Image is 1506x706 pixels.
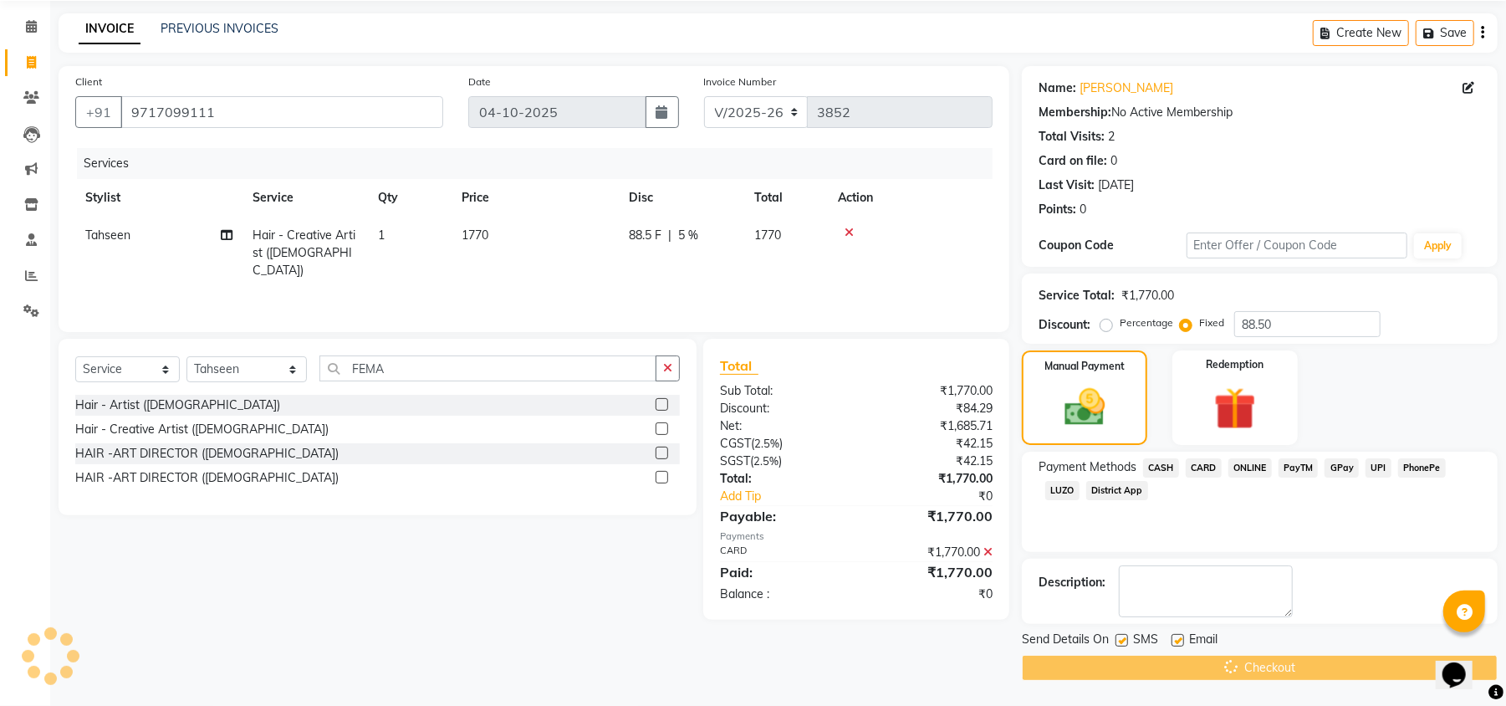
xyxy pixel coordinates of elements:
[707,562,856,582] div: Paid:
[754,437,779,450] span: 2.5%
[75,445,339,463] div: HAIR -ART DIRECTOR ([DEMOGRAPHIC_DATA])
[1325,458,1359,478] span: GPay
[1110,152,1117,170] div: 0
[856,544,1005,561] div: ₹1,770.00
[1045,481,1080,500] span: LUZO
[242,179,368,217] th: Service
[753,454,779,468] span: 2.5%
[1052,384,1118,431] img: _cash.svg
[707,544,856,561] div: CARD
[720,453,750,468] span: SGST
[1436,639,1489,689] iframe: chat widget
[744,179,828,217] th: Total
[1228,458,1272,478] span: ONLINE
[1098,176,1134,194] div: [DATE]
[1189,631,1218,652] span: Email
[678,227,698,244] span: 5 %
[1279,458,1319,478] span: PayTM
[856,417,1005,435] div: ₹1,685.71
[720,357,758,375] span: Total
[1080,79,1173,97] a: [PERSON_NAME]
[1086,481,1148,500] span: District App
[856,400,1005,417] div: ₹84.29
[253,228,355,278] span: Hair - Creative Artist ([DEMOGRAPHIC_DATA])
[1133,631,1158,652] span: SMS
[1039,152,1107,170] div: Card on file:
[707,417,856,435] div: Net:
[707,586,856,603] div: Balance :
[856,586,1005,603] div: ₹0
[468,74,491,90] label: Date
[707,470,856,488] div: Total:
[629,227,661,244] span: 88.5 F
[1313,20,1409,46] button: Create New
[1039,104,1481,121] div: No Active Membership
[75,74,102,90] label: Client
[1039,128,1105,146] div: Total Visits:
[1414,233,1462,258] button: Apply
[754,228,781,243] span: 1770
[1039,316,1090,334] div: Discount:
[856,506,1005,526] div: ₹1,770.00
[881,488,1005,505] div: ₹0
[707,435,856,453] div: ( )
[1186,458,1222,478] span: CARD
[75,469,339,487] div: HAIR -ART DIRECTOR ([DEMOGRAPHIC_DATA])
[1201,382,1269,435] img: _gift.svg
[856,435,1005,453] div: ₹42.15
[1039,574,1105,591] div: Description:
[1039,201,1076,218] div: Points:
[75,421,329,438] div: Hair - Creative Artist ([DEMOGRAPHIC_DATA])
[1108,128,1115,146] div: 2
[856,562,1005,582] div: ₹1,770.00
[720,436,751,451] span: CGST
[378,228,385,243] span: 1
[1416,20,1474,46] button: Save
[77,148,1005,179] div: Services
[75,396,280,414] div: Hair - Artist ([DEMOGRAPHIC_DATA])
[1121,287,1174,304] div: ₹1,770.00
[1187,233,1407,258] input: Enter Offer / Coupon Code
[704,74,777,90] label: Invoice Number
[856,382,1005,400] div: ₹1,770.00
[1039,287,1115,304] div: Service Total:
[1039,176,1095,194] div: Last Visit:
[856,470,1005,488] div: ₹1,770.00
[120,96,443,128] input: Search by Name/Mobile/Email/Code
[1039,104,1111,121] div: Membership:
[1120,315,1173,330] label: Percentage
[707,400,856,417] div: Discount:
[79,14,140,44] a: INVOICE
[1044,359,1125,374] label: Manual Payment
[1199,315,1224,330] label: Fixed
[161,21,278,36] a: PREVIOUS INVOICES
[720,529,993,544] div: Payments
[462,228,488,243] span: 1770
[1080,201,1086,218] div: 0
[1039,237,1186,254] div: Coupon Code
[75,179,242,217] th: Stylist
[707,382,856,400] div: Sub Total:
[1039,79,1076,97] div: Name:
[1039,458,1136,476] span: Payment Methods
[707,488,881,505] a: Add Tip
[75,96,122,128] button: +91
[619,179,744,217] th: Disc
[1143,458,1179,478] span: CASH
[707,453,856,470] div: ( )
[85,228,130,243] span: Tahseen
[452,179,619,217] th: Price
[828,179,993,217] th: Action
[319,356,656,381] input: Search or Scan
[707,506,856,526] div: Payable:
[668,227,671,244] span: |
[1206,357,1264,372] label: Redemption
[368,179,452,217] th: Qty
[1366,458,1391,478] span: UPI
[1022,631,1109,652] span: Send Details On
[856,453,1005,470] div: ₹42.15
[1398,458,1446,478] span: PhonePe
